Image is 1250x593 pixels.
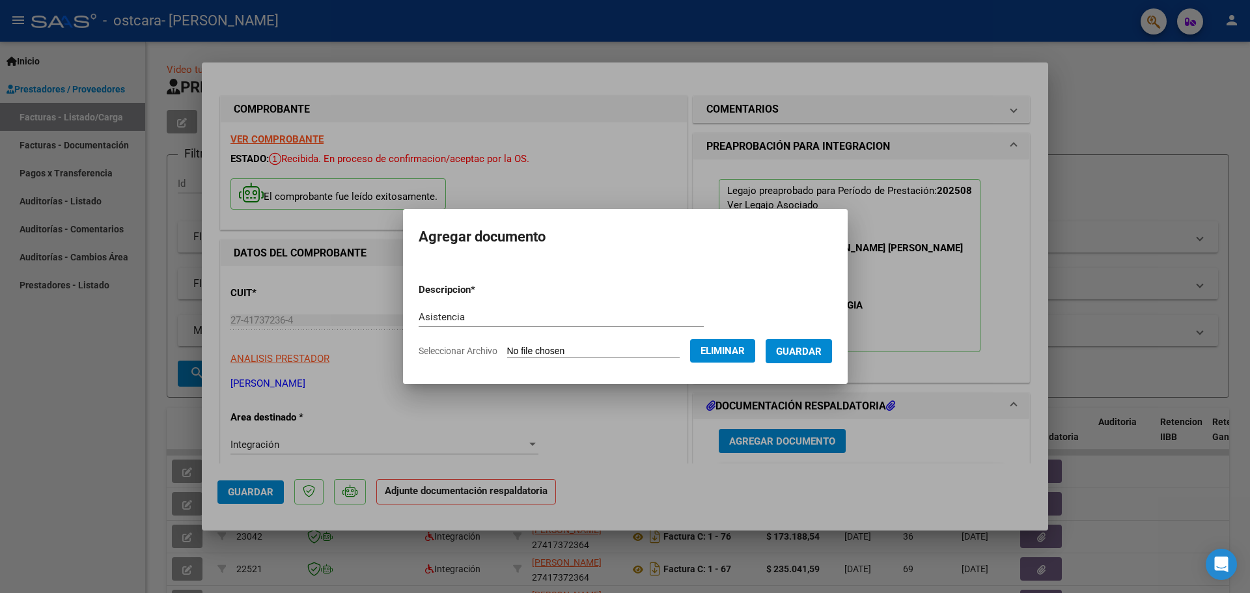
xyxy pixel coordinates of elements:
[701,345,745,357] span: Eliminar
[766,339,832,363] button: Guardar
[690,339,755,363] button: Eliminar
[419,346,497,356] span: Seleccionar Archivo
[1206,549,1237,580] div: Open Intercom Messenger
[776,346,822,357] span: Guardar
[419,225,832,249] h2: Agregar documento
[419,283,543,297] p: Descripcion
